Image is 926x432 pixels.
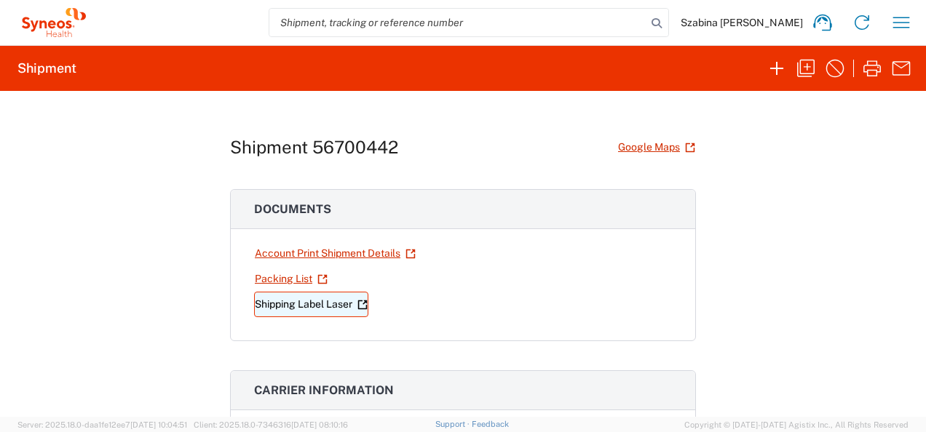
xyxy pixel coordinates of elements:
a: Support [435,420,472,428]
a: Shipping Label Laser [254,292,368,317]
a: Account Print Shipment Details [254,241,416,266]
span: Carrier information [254,383,394,397]
a: Feedback [472,420,509,428]
h1: Shipment 56700442 [230,137,398,158]
span: Client: 2025.18.0-7346316 [194,420,348,429]
input: Shipment, tracking or reference number [269,9,646,36]
span: Copyright © [DATE]-[DATE] Agistix Inc., All Rights Reserved [684,418,909,431]
span: [DATE] 10:04:51 [130,420,187,429]
span: Szabina [PERSON_NAME] [681,16,803,29]
span: Documents [254,202,331,216]
h2: Shipment [17,60,76,77]
span: [DATE] 08:10:16 [291,420,348,429]
a: Packing List [254,266,328,292]
a: Google Maps [617,135,696,160]
span: Server: 2025.18.0-daa1fe12ee7 [17,420,187,429]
